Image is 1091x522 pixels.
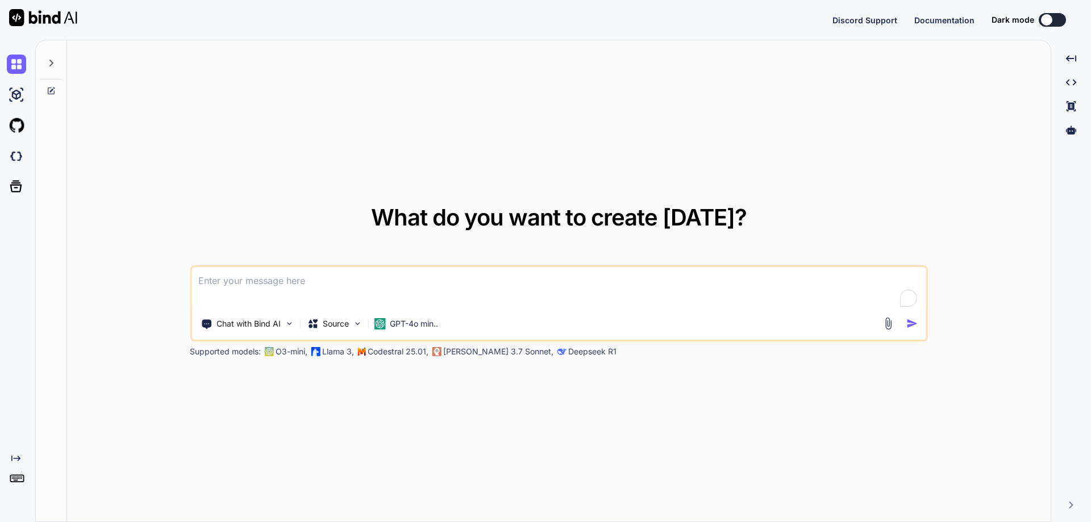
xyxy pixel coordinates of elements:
p: Source [323,318,349,329]
img: Pick Tools [284,319,294,328]
img: Mistral-AI [357,348,365,356]
img: Bind AI [9,9,77,26]
p: Llama 3, [322,346,354,357]
p: GPT-4o min.. [390,318,438,329]
img: claude [432,347,441,356]
img: ai-studio [7,85,26,105]
p: Supported models: [190,346,261,357]
img: darkCloudIdeIcon [7,147,26,166]
button: Documentation [914,14,975,26]
img: GPT-4 [264,347,273,356]
textarea: To enrich screen reader interactions, please activate Accessibility in Grammarly extension settings [191,267,926,309]
img: githubLight [7,116,26,135]
p: Codestral 25.01, [368,346,428,357]
img: GPT-4o mini [374,318,385,329]
button: Discord Support [832,14,897,26]
p: Deepseek R1 [568,346,617,357]
img: Pick Models [352,319,362,328]
span: Discord Support [832,15,897,25]
span: Documentation [914,15,975,25]
p: Chat with Bind AI [216,318,281,329]
p: [PERSON_NAME] 3.7 Sonnet, [443,346,553,357]
img: Llama2 [311,347,320,356]
img: claude [557,347,566,356]
span: Dark mode [992,14,1034,26]
span: What do you want to create [DATE]? [371,203,747,231]
img: attachment [882,317,895,330]
p: O3-mini, [276,346,307,357]
img: chat [7,55,26,74]
img: icon [906,318,918,329]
